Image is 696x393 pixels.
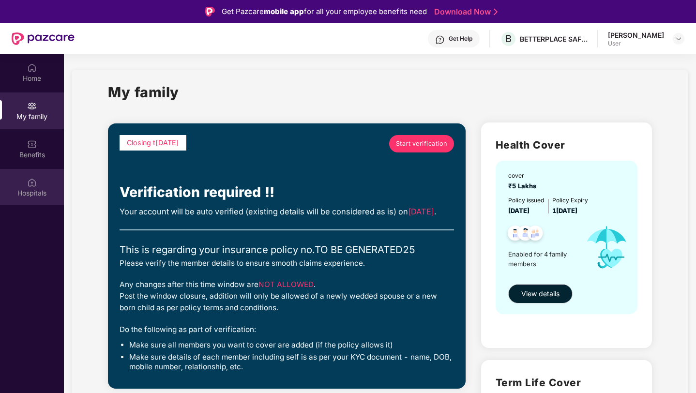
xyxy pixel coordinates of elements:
div: [PERSON_NAME] [608,30,664,40]
div: Get Pazcare for all your employee benefits need [222,6,427,17]
span: [DATE] [508,207,530,214]
span: Start verification [396,139,447,149]
h1: My family [108,81,179,103]
div: Policy Expiry [552,196,588,205]
div: Verification required !! [120,181,454,203]
div: User [608,40,664,47]
span: B [505,33,512,45]
img: Stroke [494,7,498,17]
img: icon [577,216,636,279]
img: svg+xml;base64,PHN2ZyBpZD0iQmVuZWZpdHMiIHhtbG5zPSJodHRwOi8vd3d3LnczLm9yZy8yMDAwL3N2ZyIgd2lkdGg9Ij... [27,139,37,149]
img: New Pazcare Logo [12,32,75,45]
div: Your account will be auto verified (existing details will be considered as is) on . [120,206,454,218]
img: svg+xml;base64,PHN2ZyBpZD0iSG9tZSIgeG1sbnM9Imh0dHA6Ly93d3cudzMub3JnLzIwMDAvc3ZnIiB3aWR0aD0iMjAiIG... [27,63,37,73]
span: ₹5 Lakhs [508,182,540,190]
span: View details [521,288,560,299]
img: svg+xml;base64,PHN2ZyB4bWxucz0iaHR0cDovL3d3dy53My5vcmcvMjAwMC9zdmciIHdpZHRoPSI0OC45NDMiIGhlaWdodD... [503,223,527,246]
h2: Health Cover [496,137,637,153]
img: svg+xml;base64,PHN2ZyB4bWxucz0iaHR0cDovL3d3dy53My5vcmcvMjAwMC9zdmciIHdpZHRoPSI0OC45NDMiIGhlaWdodD... [514,223,537,246]
li: Make sure details of each member including self is as per your KYC document - name, DOB, mobile n... [129,352,454,372]
strong: mobile app [264,7,304,16]
div: Do the following as part of verification: [120,324,454,335]
li: Make sure all members you want to cover are added (if the policy allows it) [129,340,454,350]
a: Start verification [389,135,454,152]
div: BETTERPLACE SAFETY SOLUTIONS PRIVATE LIMITED [520,34,588,44]
div: Get Help [449,35,472,43]
div: Please verify the member details to ensure smooth claims experience. [120,257,454,269]
img: svg+xml;base64,PHN2ZyBpZD0iSGVscC0zMngzMiIgeG1sbnM9Imh0dHA6Ly93d3cudzMub3JnLzIwMDAvc3ZnIiB3aWR0aD... [435,35,445,45]
button: View details [508,284,573,303]
img: svg+xml;base64,PHN2ZyB3aWR0aD0iMjAiIGhlaWdodD0iMjAiIHZpZXdCb3g9IjAgMCAyMCAyMCIgZmlsbD0ibm9uZSIgeG... [27,101,37,111]
span: NOT ALLOWED [258,280,314,289]
div: cover [508,171,540,181]
img: svg+xml;base64,PHN2ZyB4bWxucz0iaHR0cDovL3d3dy53My5vcmcvMjAwMC9zdmciIHdpZHRoPSI0OC45NDMiIGhlaWdodD... [524,223,547,246]
div: Policy issued [508,196,544,205]
a: Download Now [434,7,495,17]
h2: Term Life Cover [496,375,637,391]
span: [DATE] [408,207,434,216]
img: Logo [205,7,215,16]
img: svg+xml;base64,PHN2ZyBpZD0iSG9zcGl0YWxzIiB4bWxucz0iaHR0cDovL3d3dy53My5vcmcvMjAwMC9zdmciIHdpZHRoPS... [27,178,37,187]
span: Closing t[DATE] [127,138,179,147]
span: Enabled for 4 family members [508,249,577,269]
div: This is regarding your insurance policy no. TO BE GENERATED25 [120,242,454,257]
div: Any changes after this time window are . Post the window closure, addition will only be allowed o... [120,279,454,314]
img: svg+xml;base64,PHN2ZyBpZD0iRHJvcGRvd24tMzJ4MzIiIHhtbG5zPSJodHRwOi8vd3d3LnczLm9yZy8yMDAwL3N2ZyIgd2... [675,35,682,43]
span: 1[DATE] [552,207,577,214]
